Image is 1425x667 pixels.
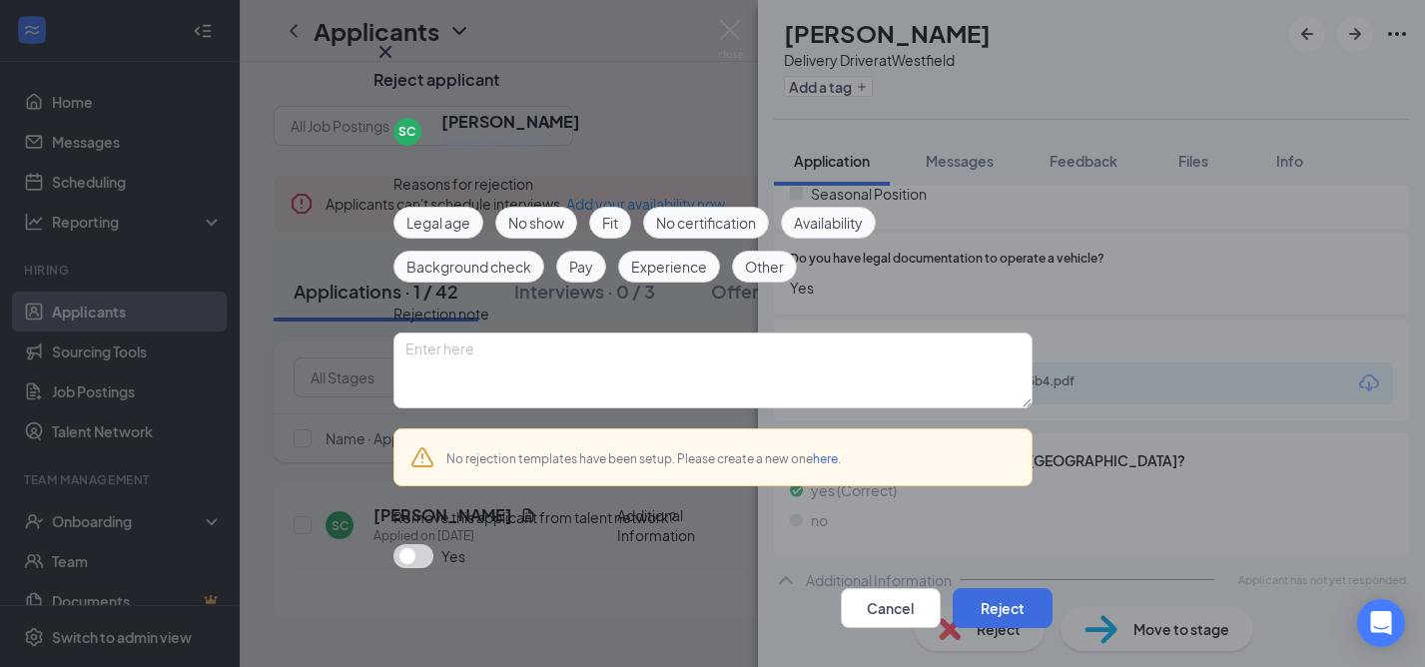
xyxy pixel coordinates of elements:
[393,305,489,323] span: Rejection note
[441,133,580,153] div: Applied on [DATE]
[393,175,533,193] span: Reasons for rejection
[841,588,941,628] button: Cancel
[745,256,784,278] span: Other
[398,123,415,140] div: SC
[656,212,756,234] span: No certification
[953,588,1053,628] button: Reject
[373,40,397,64] button: Close
[410,445,434,469] svg: Warning
[406,212,470,234] span: Legal age
[569,256,593,278] span: Pay
[631,256,707,278] span: Experience
[373,40,397,64] svg: Cross
[393,508,676,526] span: Remove this applicant from talent network?
[441,544,465,568] span: Yes
[508,212,564,234] span: No show
[373,69,499,91] h3: Reject applicant
[406,256,531,278] span: Background check
[602,212,618,234] span: Fit
[794,212,863,234] span: Availability
[813,451,838,466] a: here
[441,111,580,133] h5: [PERSON_NAME]
[1357,599,1405,647] div: Open Intercom Messenger
[446,451,841,466] span: No rejection templates have been setup. Please create a new one .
